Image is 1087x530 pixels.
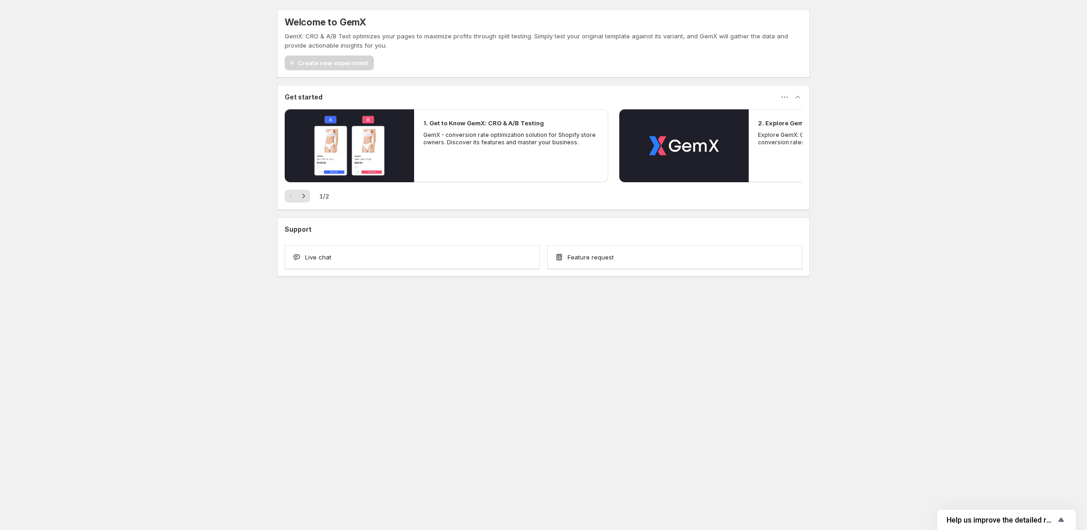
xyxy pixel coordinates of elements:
button: Show survey - Help us improve the detailed report for A/B campaigns [947,514,1067,525]
button: Play video [285,109,414,182]
p: GemX - conversion rate optimization solution for Shopify store owners. Discover its features and ... [423,131,599,146]
p: Explore GemX: CRO & A/B testing Use Cases to boost conversion rates and drive growth. [758,131,934,146]
h5: Welcome to GemX [285,17,366,28]
span: Live chat [305,253,331,262]
span: Help us improve the detailed report for A/B campaigns [947,516,1056,524]
span: Feature request [568,253,614,262]
button: Play video [619,109,749,182]
h3: Support [285,225,311,234]
nav: Pagination [285,190,310,203]
span: 1 / 2 [319,191,329,201]
button: Next [297,190,310,203]
h2: 2. Explore GemX: CRO & A/B Testing Use Cases [758,118,901,128]
h2: 1. Get to Know GemX: CRO & A/B Testing [423,118,544,128]
h3: Get started [285,92,323,102]
p: GemX: CRO & A/B Test optimizes your pages to maximize profits through split testing. Simply test ... [285,31,802,50]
